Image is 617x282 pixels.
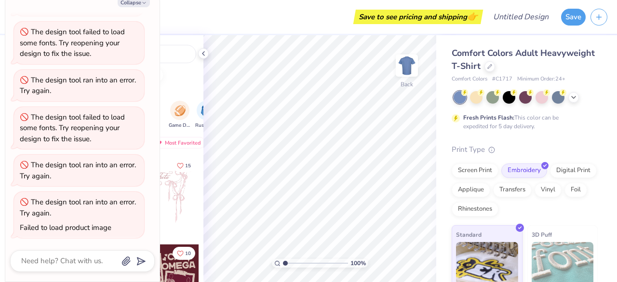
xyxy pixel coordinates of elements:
[20,197,136,218] div: The design tool ran into an error. Try again.
[20,223,111,232] div: Failed to load product image
[185,163,191,168] span: 15
[517,75,565,83] span: Minimum Order: 24 +
[356,10,481,24] div: Save to see pricing and shipping
[151,137,205,148] div: Most Favorited
[452,163,498,178] div: Screen Print
[173,159,195,172] button: Like
[485,7,556,27] input: Untitled Design
[169,122,191,129] span: Game Day
[463,113,582,131] div: This color can be expedited for 5 day delivery.
[20,112,125,144] div: The design tool failed to load some fonts. Try reopening your design to fix the issue.
[20,75,136,96] div: The design tool ran into an error. Try again.
[452,47,595,72] span: Comfort Colors Adult Heavyweight T-Shirt
[493,183,532,197] div: Transfers
[532,229,552,240] span: 3D Puff
[452,144,598,155] div: Print Type
[452,75,487,83] span: Comfort Colors
[564,183,587,197] div: Foil
[456,229,482,240] span: Standard
[397,56,416,75] img: Back
[195,101,217,129] div: filter for Rush & Bid
[195,101,217,129] button: filter button
[195,122,217,129] span: Rush & Bid
[185,251,191,256] span: 10
[501,163,547,178] div: Embroidery
[201,105,212,116] img: Rush & Bid Image
[492,75,512,83] span: # C1717
[467,11,478,22] span: 👉
[20,27,125,58] div: The design tool failed to load some fonts. Try reopening your design to fix the issue.
[463,114,514,121] strong: Fresh Prints Flash:
[169,101,191,129] div: filter for Game Day
[174,105,186,116] img: Game Day Image
[550,163,597,178] div: Digital Print
[452,202,498,216] div: Rhinestones
[561,9,586,26] button: Save
[535,183,562,197] div: Vinyl
[173,247,195,260] button: Like
[452,183,490,197] div: Applique
[169,101,191,129] button: filter button
[350,259,366,268] span: 100 %
[401,80,413,89] div: Back
[20,160,136,181] div: The design tool ran into an error. Try again.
